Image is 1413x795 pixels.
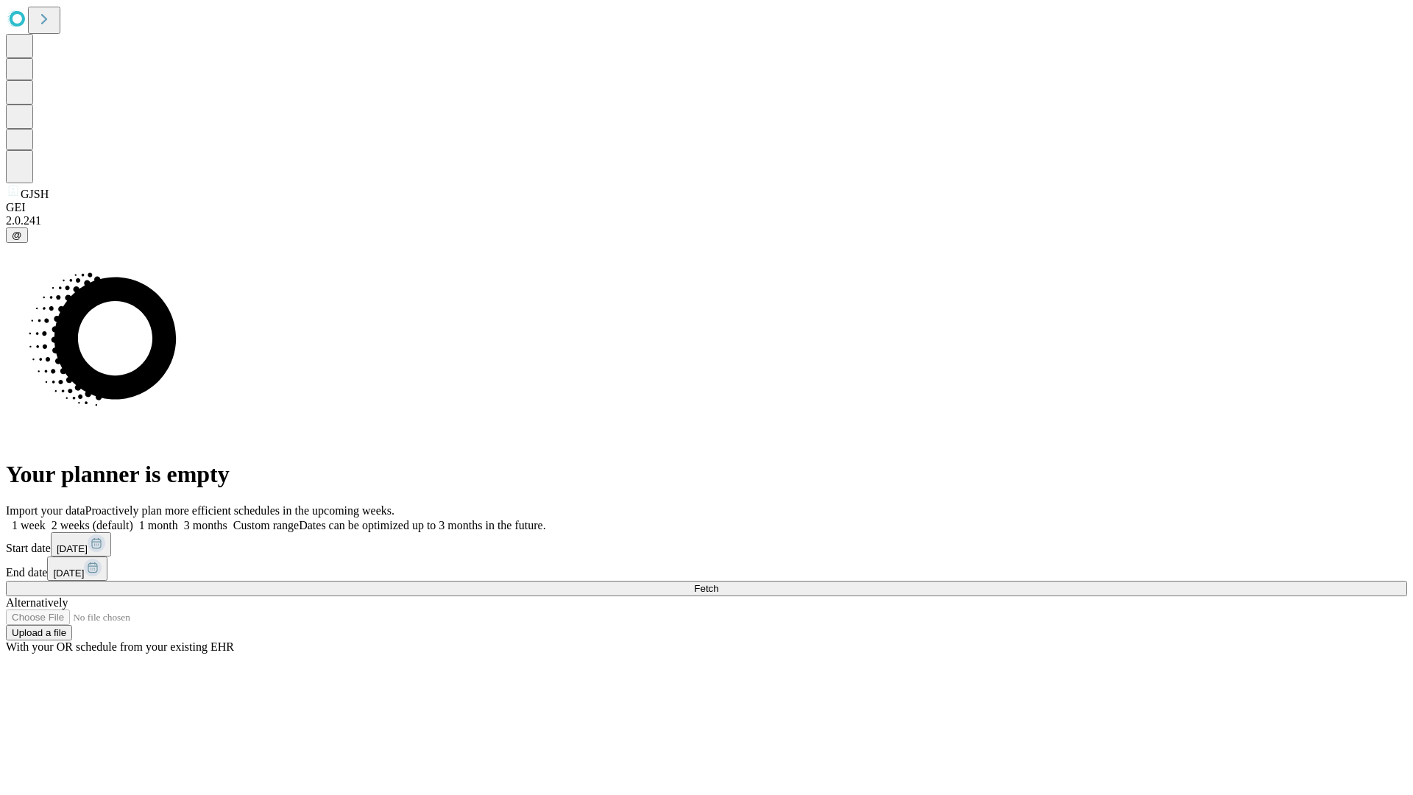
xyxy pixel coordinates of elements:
span: 1 week [12,519,46,531]
div: End date [6,556,1407,581]
button: Upload a file [6,625,72,640]
button: [DATE] [51,532,111,556]
span: Import your data [6,504,85,517]
span: Dates can be optimized up to 3 months in the future. [299,519,545,531]
button: @ [6,227,28,243]
span: Alternatively [6,596,68,609]
div: GEI [6,201,1407,214]
span: @ [12,230,22,241]
span: GJSH [21,188,49,200]
span: 2 weeks (default) [52,519,133,531]
span: [DATE] [57,543,88,554]
span: Fetch [694,583,718,594]
div: 2.0.241 [6,214,1407,227]
span: With your OR schedule from your existing EHR [6,640,234,653]
span: 3 months [184,519,227,531]
h1: Your planner is empty [6,461,1407,488]
button: Fetch [6,581,1407,596]
span: Custom range [233,519,299,531]
span: Proactively plan more efficient schedules in the upcoming weeks. [85,504,394,517]
span: [DATE] [53,568,84,579]
div: Start date [6,532,1407,556]
span: 1 month [139,519,178,531]
button: [DATE] [47,556,107,581]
